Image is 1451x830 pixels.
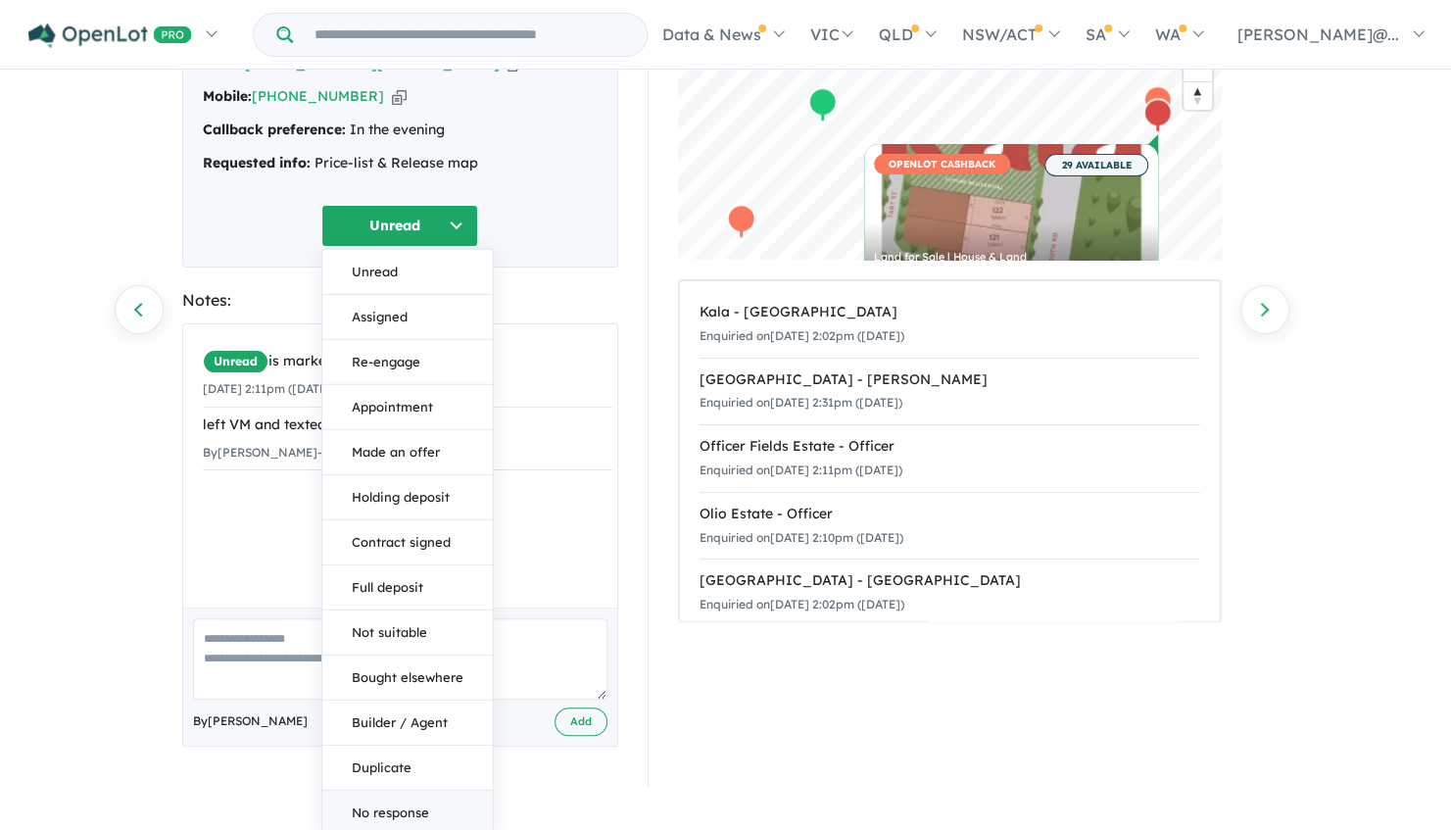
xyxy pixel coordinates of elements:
[700,395,902,410] small: Enquiried on [DATE] 2:31pm ([DATE])
[700,463,902,477] small: Enquiried on [DATE] 2:11pm ([DATE])
[322,745,493,790] button: Duplicate
[245,55,500,73] a: [EMAIL_ADDRESS][DOMAIN_NAME]
[700,424,1200,493] a: Officer Fields Estate - OfficerEnquiried on[DATE] 2:11pm ([DATE])
[864,144,1158,291] a: OPENLOT CASHBACK 29 AVAILABLE Land for Sale | House & Land
[700,435,1200,459] div: Officer Fields Estate - Officer
[322,339,493,384] button: Re-engage
[322,249,493,294] button: Unread
[700,530,903,545] small: Enquiried on [DATE] 2:10pm ([DATE])
[700,358,1200,426] a: [GEOGRAPHIC_DATA] - [PERSON_NAME]Enquiried on[DATE] 2:31pm ([DATE])
[252,87,384,105] a: [PHONE_NUMBER]
[700,368,1200,392] div: [GEOGRAPHIC_DATA] - [PERSON_NAME]
[203,55,245,73] strong: Email:
[322,655,493,700] button: Bought elsewhere
[203,414,612,437] div: left VM and texted project links
[203,445,455,460] small: By [PERSON_NAME] - [DATE] 3:43pm ([DATE])
[203,87,252,105] strong: Mobile:
[700,291,1200,359] a: Kala - [GEOGRAPHIC_DATA]Enquiried on[DATE] 2:02pm ([DATE])
[203,152,598,175] div: Price-list & Release map
[322,610,493,655] button: Not suitable
[1184,82,1212,110] span: Reset bearing to north
[1044,154,1148,176] span: 29 AVAILABLE
[28,24,192,48] img: Openlot PRO Logo White
[193,711,308,731] span: By [PERSON_NAME]
[678,15,1222,260] canvas: Map
[874,154,1010,174] span: OPENLOT CASHBACK
[322,519,493,564] button: Contract signed
[700,503,1200,526] div: Olio Estate - Officer
[807,87,837,123] div: Map marker
[1184,81,1212,110] button: Reset bearing to north
[297,14,643,56] input: Try estate name, suburb, builder or developer
[700,597,904,611] small: Enquiried on [DATE] 2:02pm ([DATE])
[321,205,478,247] button: Unread
[1142,98,1172,134] div: Map marker
[700,559,1200,627] a: [GEOGRAPHIC_DATA] - [GEOGRAPHIC_DATA]Enquiried on[DATE] 2:02pm ([DATE])
[322,474,493,519] button: Holding deposit
[700,301,1200,324] div: Kala - [GEOGRAPHIC_DATA]
[322,700,493,745] button: Builder / Agent
[322,564,493,610] button: Full deposit
[1237,24,1399,44] span: [PERSON_NAME]@...
[700,569,1200,593] div: [GEOGRAPHIC_DATA] - [GEOGRAPHIC_DATA]
[182,287,618,314] div: Notes:
[322,429,493,474] button: Made an offer
[700,492,1200,561] a: Olio Estate - OfficerEnquiried on[DATE] 2:10pm ([DATE])
[203,154,311,171] strong: Requested info:
[1142,85,1172,122] div: Map marker
[322,384,493,429] button: Appointment
[726,204,755,240] div: Map marker
[203,350,612,373] div: is marked.
[203,121,346,138] strong: Callback preference:
[392,86,407,107] button: Copy
[700,328,904,343] small: Enquiried on [DATE] 2:02pm ([DATE])
[555,708,607,736] button: Add
[203,350,268,373] span: Unread
[322,294,493,339] button: Assigned
[203,119,598,142] div: In the evening
[203,381,335,396] small: [DATE] 2:11pm ([DATE])
[874,252,1148,263] div: Land for Sale | House & Land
